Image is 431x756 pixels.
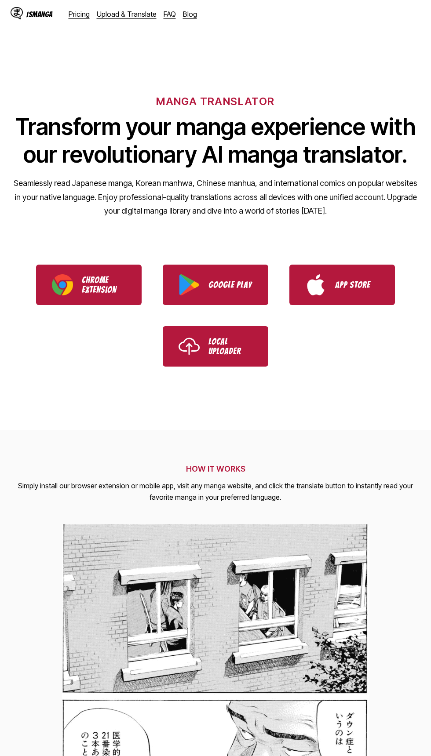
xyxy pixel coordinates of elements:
p: Local Uploader [208,337,252,356]
a: Download IsManga from App Store [289,265,395,305]
p: Seamlessly read Japanese manga, Korean manhwa, Chinese manhua, and international comics on popula... [13,176,418,218]
img: Upload icon [179,336,200,357]
a: Download IsManga Chrome Extension [36,265,142,305]
a: Download IsManga from Google Play [163,265,268,305]
img: IsManga Logo [11,7,23,19]
a: Blog [183,10,197,18]
img: App Store logo [305,274,326,295]
h1: Transform your manga experience with our revolutionary AI manga translator. [13,113,418,168]
a: FAQ [164,10,176,18]
a: Use IsManga Local Uploader [163,326,268,367]
p: Simply install our browser extension or mobile app, visit any manga website, and click the transl... [11,480,420,503]
p: Chrome Extension [82,275,126,294]
p: Google Play [208,280,252,290]
div: IsManga [26,10,53,18]
a: Upload & Translate [97,10,157,18]
h6: MANGA TRANSLATOR [156,95,274,108]
a: IsManga LogoIsManga [11,7,69,21]
h2: HOW IT WORKS [11,464,420,473]
p: App Store [335,280,379,290]
img: Chrome logo [52,274,73,295]
a: Pricing [69,10,90,18]
img: Google Play logo [179,274,200,295]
